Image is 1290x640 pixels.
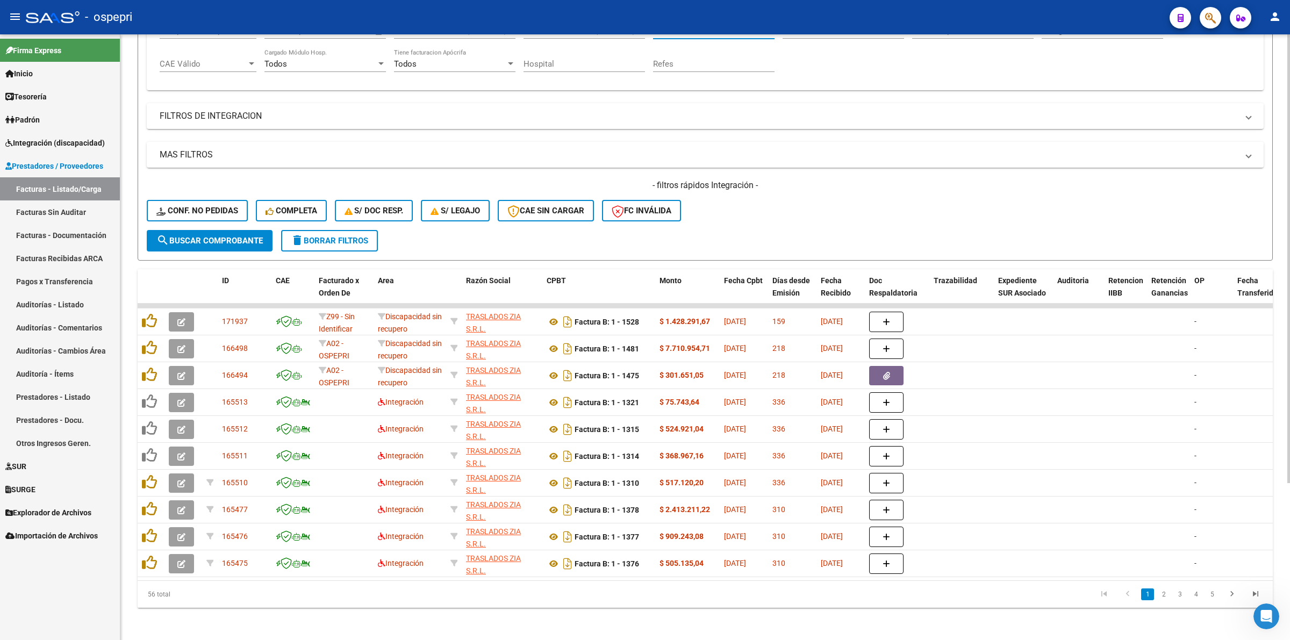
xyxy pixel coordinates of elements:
div: 30716521784 [466,526,538,548]
span: - ospepri [85,5,132,29]
strong: Factura B: 1 - 1376 [575,559,639,568]
iframe: Intercom live chat [1253,603,1279,629]
a: 4 [1189,588,1202,600]
span: [DATE] [724,398,746,406]
span: Todos [394,59,417,69]
div: Micaela dice… [9,47,206,89]
span: Discapacidad sin recupero [378,339,442,360]
div: Micaela dice… [9,234,206,258]
datatable-header-cell: CAE [271,269,314,317]
button: Selector de gif [34,352,42,361]
div: gracias!! no te preocupes [92,304,206,327]
strong: Factura B: 1 - 1377 [575,533,639,541]
li: page 2 [1156,585,1172,603]
datatable-header-cell: Monto [655,269,720,317]
strong: Factura B: 1 - 1475 [575,371,639,380]
span: Integración [378,532,424,541]
span: 165513 [222,398,248,406]
span: [DATE] [724,478,746,487]
span: TRASLADOS ZIA S.R.L. [466,393,521,414]
div: pasa q la pagina de la sssalud en esa parte aparece como lo q estan actualizando [47,264,198,296]
span: [DATE] [821,317,843,326]
span: [DATE] [724,451,746,460]
span: Firma Express [5,45,61,56]
span: [DATE] [724,532,746,541]
button: Inicio [168,4,189,25]
button: go back [7,4,27,25]
button: CAE SIN CARGAR [498,200,594,221]
span: Z99 - Sin Identificar [319,312,355,333]
span: Importación de Archivos [5,530,98,542]
div: tenemos manera de averiguar eso? si es asI? [39,47,206,81]
span: 310 [772,505,785,514]
mat-expansion-panel-header: MAS FILTROS [147,142,1264,168]
span: Integración [378,425,424,433]
button: S/ Doc Resp. [335,200,413,221]
button: S/ legajo [421,200,490,221]
span: S/ legajo [431,206,480,215]
span: Todos [264,59,287,69]
span: [DATE] [724,371,746,379]
span: 336 [772,451,785,460]
span: Auditoria [1057,276,1089,285]
div: 30716521784 [466,418,538,441]
mat-panel-title: FILTROS DE INTEGRACION [160,110,1238,122]
span: [DATE] [821,425,843,433]
i: Descargar documento [561,528,575,545]
strong: Factura B: 1 - 1378 [575,506,639,514]
button: Start recording [68,352,77,361]
button: Selector de emoji [17,352,25,361]
li: page 1 [1139,585,1156,603]
span: Integración [378,398,424,406]
li: page 4 [1188,585,1204,603]
strong: $ 1.428.291,67 [660,317,710,326]
span: Explorador de Archivos [5,507,91,519]
span: [DATE] [821,505,843,514]
strong: $ 2.413.211,22 [660,505,710,514]
div: 30716521784 [466,337,538,360]
span: 166498 [222,344,248,353]
div: 30716521784 [466,391,538,414]
span: Retención Ganancias [1151,276,1188,297]
span: 336 [772,398,785,406]
span: Prestadores / Proveedores [5,160,103,172]
span: [DATE] [821,478,843,487]
strong: $ 75.743,64 [660,398,699,406]
span: [DATE] [724,505,746,514]
strong: Factura B: 1 - 1310 [575,479,639,487]
span: Fecha Recibido [821,276,851,297]
i: Descargar documento [561,394,575,411]
strong: Factura B: 1 - 1315 [575,425,639,434]
span: TRASLADOS ZIA S.R.L. [466,366,521,387]
strong: $ 368.967,16 [660,451,704,460]
span: Retencion IIBB [1108,276,1143,297]
span: Inicio [5,68,33,80]
span: Padrón [5,114,40,126]
strong: $ 7.710.954,71 [660,344,710,353]
span: [DATE] [821,371,843,379]
span: Doc Respaldatoria [869,276,918,297]
strong: $ 517.120,20 [660,478,704,487]
span: TRASLADOS ZIA S.R.L. [466,500,521,521]
span: Expediente SUR Asociado [998,276,1046,297]
span: CAE SIN CARGAR [507,206,584,215]
li: page 5 [1204,585,1220,603]
span: Integración [378,451,424,460]
div: gracias!! no te preocupes [101,310,198,321]
div: Micaela dice… [9,258,206,304]
span: Facturado x Orden De [319,276,359,297]
span: - [1194,398,1196,406]
span: [DATE] [724,559,746,567]
h1: Fin [52,10,65,18]
div: Cerrar [189,4,208,24]
button: Adjuntar un archivo [51,352,60,361]
span: - [1194,532,1196,541]
datatable-header-cell: Fecha Cpbt [720,269,768,317]
datatable-header-cell: Retencion IIBB [1104,269,1147,317]
span: - [1194,559,1196,567]
span: [DATE] [821,559,843,567]
span: ID [222,276,229,285]
i: Descargar documento [561,448,575,465]
div: 30716521784 [466,499,538,521]
a: go to first page [1094,588,1114,600]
